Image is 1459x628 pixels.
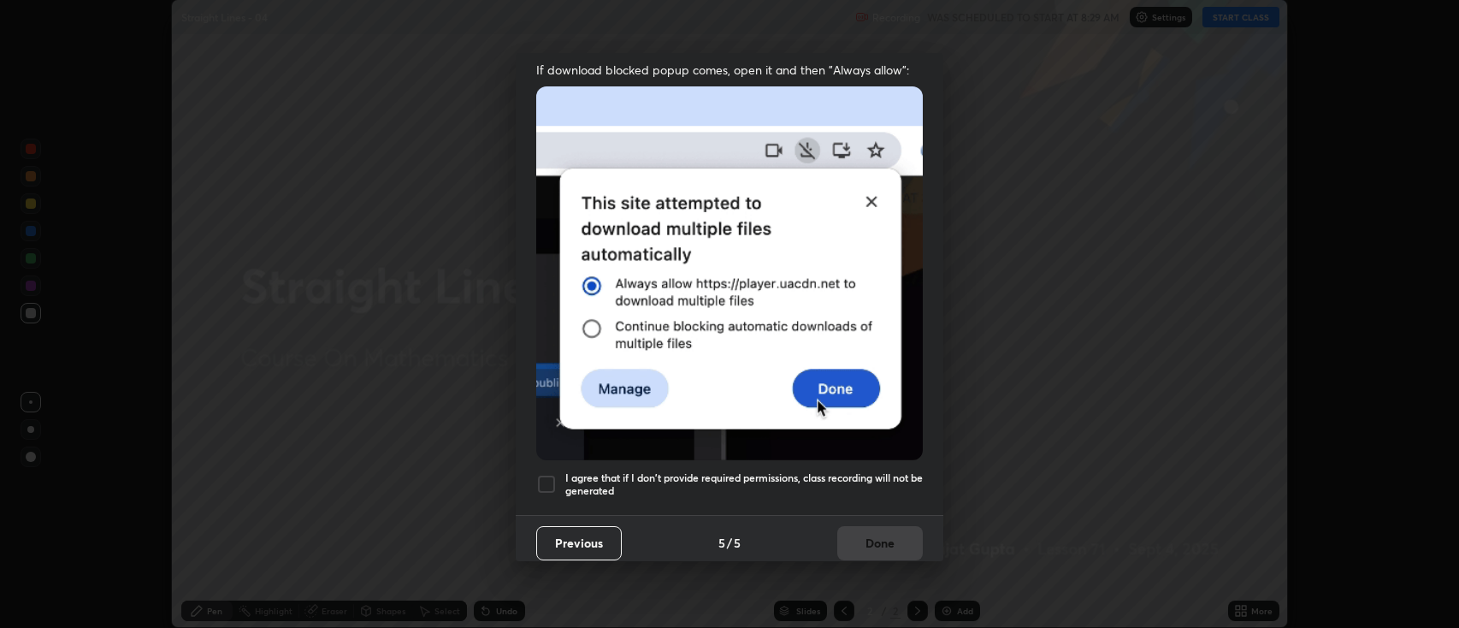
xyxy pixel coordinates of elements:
[536,86,923,460] img: downloads-permission-blocked.gif
[727,534,732,552] h4: /
[536,62,923,78] span: If download blocked popup comes, open it and then "Always allow":
[718,534,725,552] h4: 5
[565,471,923,498] h5: I agree that if I don't provide required permissions, class recording will not be generated
[734,534,741,552] h4: 5
[536,526,622,560] button: Previous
